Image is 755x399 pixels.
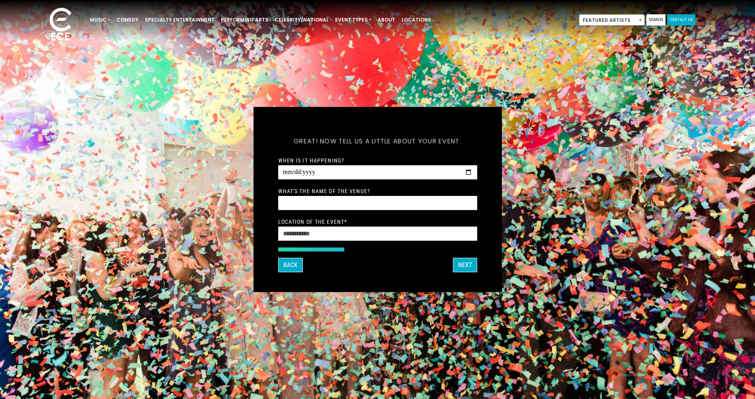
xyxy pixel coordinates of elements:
a: Event Types [332,13,375,27]
span: Featured Artists [579,14,645,25]
label: When is it happening? [278,157,345,164]
a: Search [646,14,665,25]
a: Celebrity/National [271,13,332,27]
img: ece_new_logo_whitev2-1.png [41,6,80,44]
a: Music [87,13,113,27]
label: What's the name of the venue? [278,188,370,195]
a: Locations [398,13,434,27]
h5: Great! Now tell us a little about your event. [278,127,477,156]
a: About [375,13,398,27]
a: Contact Us [667,14,695,25]
a: Comedy [113,13,142,27]
a: Performing Arts [218,13,271,27]
button: Back [278,258,303,272]
button: Next [453,258,477,272]
span: Featured Artists [579,15,644,26]
label: Location of the event [278,218,347,225]
a: Specialty Entertainment [142,13,218,27]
